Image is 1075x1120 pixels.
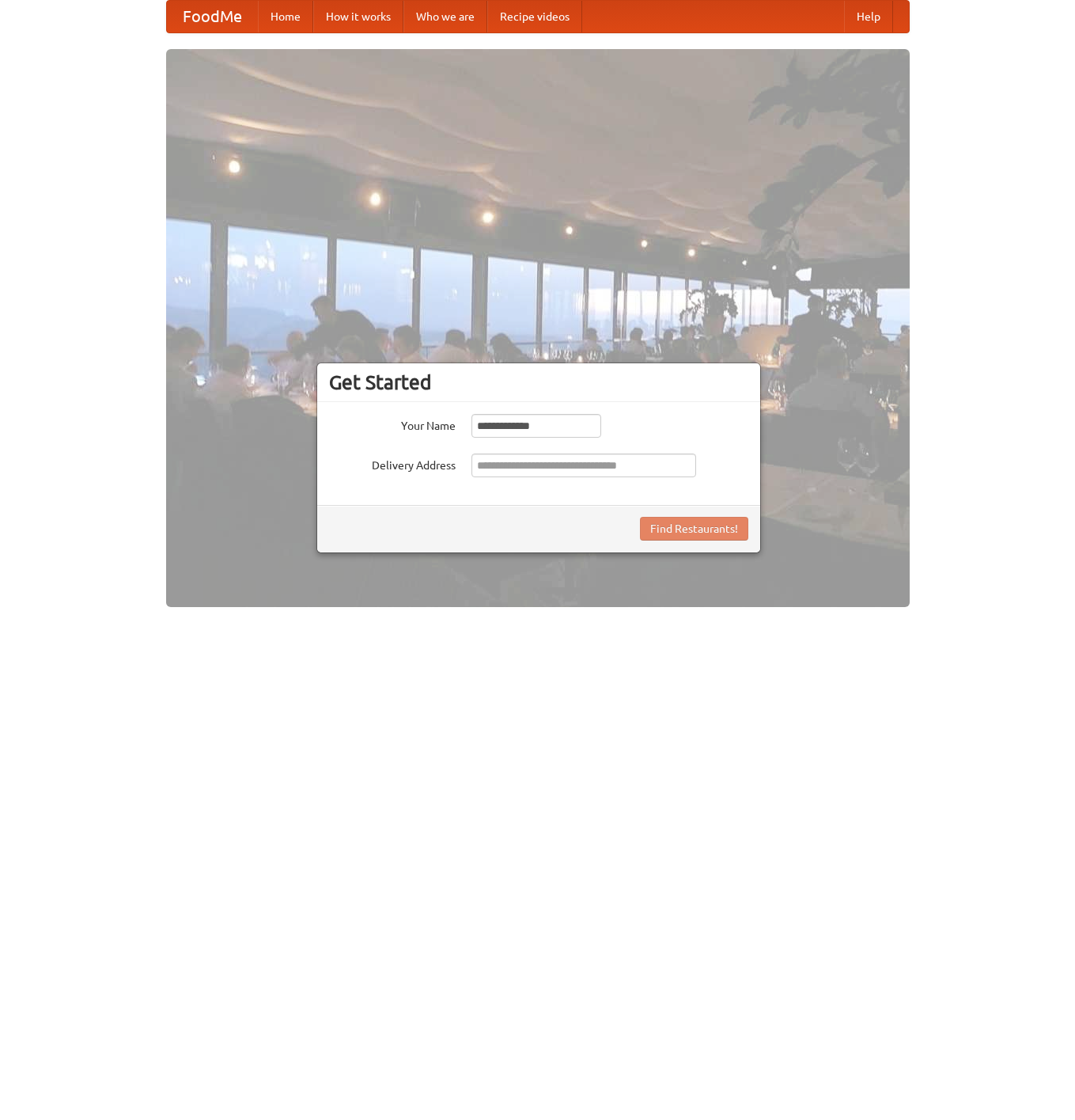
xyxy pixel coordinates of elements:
[313,1,403,32] a: How it works
[329,370,748,394] h3: Get Started
[487,1,582,32] a: Recipe videos
[329,454,456,473] label: Delivery Address
[258,1,313,32] a: Home
[167,1,258,32] a: FoodMe
[329,414,456,434] label: Your Name
[640,517,748,541] button: Find Restaurants!
[844,1,893,32] a: Help
[403,1,487,32] a: Who we are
